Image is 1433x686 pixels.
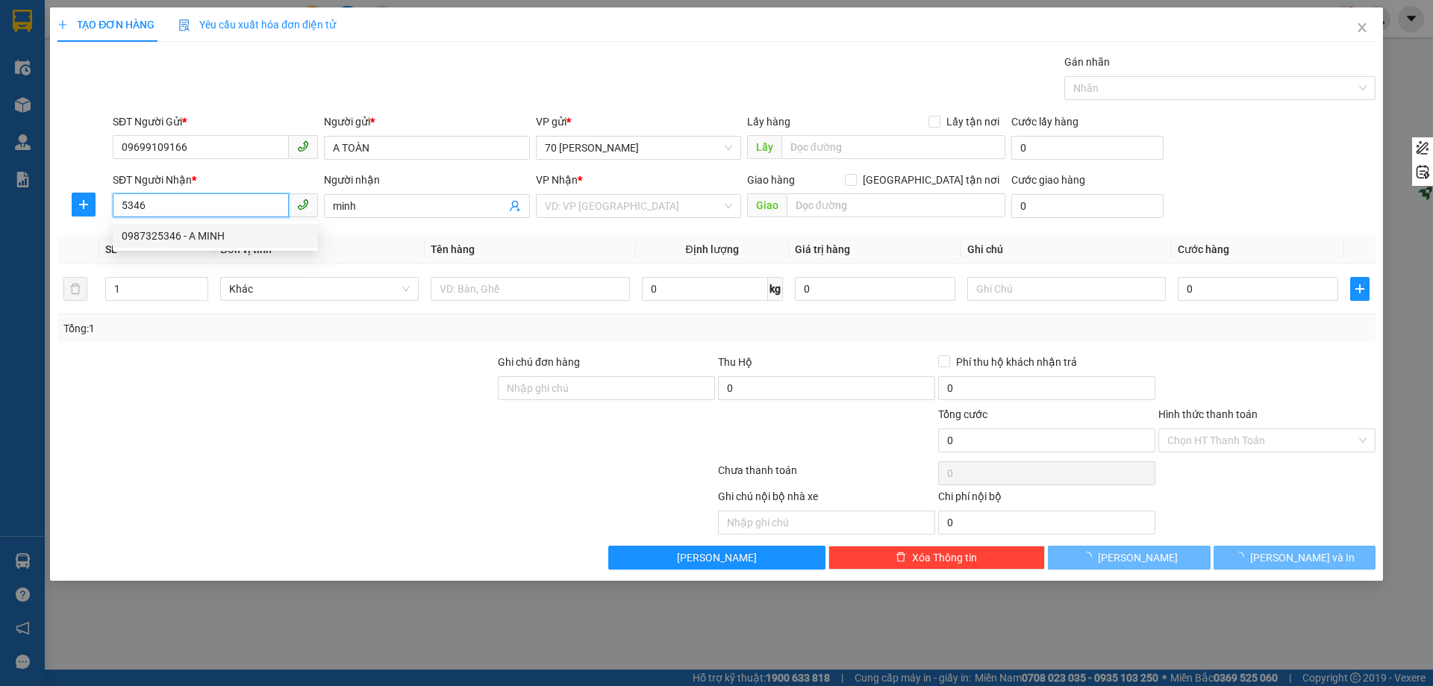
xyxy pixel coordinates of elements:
span: Lấy [747,135,781,159]
span: VP Nhận [536,174,578,186]
span: Định lượng [686,243,739,255]
button: delete [63,277,87,301]
span: Giao [747,193,787,217]
input: Dọc đường [787,193,1005,217]
div: Chi phí nội bộ [938,488,1155,511]
span: Lấy hàng [747,116,790,128]
span: Lấy tận nơi [940,113,1005,130]
input: Nhập ghi chú [718,511,935,534]
span: Increase Value [191,278,207,289]
div: Ghi chú nội bộ nhà xe [718,488,935,511]
label: Cước lấy hàng [1011,116,1078,128]
span: 70 Nguyễn Hữu Huân [545,137,732,159]
span: Phí thu hộ khách nhận trả [950,354,1083,370]
label: Ghi chú đơn hàng [498,356,580,368]
th: Ghi chú [961,235,1172,264]
input: Dọc đường [781,135,1005,159]
div: Tổng: 1 [63,320,553,337]
span: TẠO ĐƠN HÀNG [57,19,154,31]
div: 0987325346 - A MINH [122,228,309,244]
span: Khác [229,278,410,300]
div: 0987325346 - A MINH [113,224,318,248]
label: Gán nhãn [1064,56,1110,68]
span: Decrease Value [191,289,207,300]
div: Người gửi [324,113,529,130]
input: Ghi chú đơn hàng [498,376,715,400]
button: plus [1350,277,1370,301]
span: [PERSON_NAME] [677,549,757,566]
span: phone [297,199,309,211]
input: Cước giao hàng [1011,194,1164,218]
span: Tên hàng [431,243,475,255]
div: SĐT Người Nhận [113,172,318,188]
span: Yêu cầu xuất hóa đơn điện tử [178,19,336,31]
span: Giá trị hàng [795,243,850,255]
span: phone [297,140,309,152]
span: Cước hàng [1178,243,1229,255]
span: up [196,280,205,289]
input: VD: Bàn, Ghế [431,277,629,301]
span: Thu Hộ [718,356,752,368]
button: Close [1341,7,1383,49]
button: deleteXóa Thông tin [828,546,1046,570]
input: 0 [795,277,955,301]
div: VP gửi [536,113,741,130]
label: Hình thức thanh toán [1158,408,1258,420]
button: [PERSON_NAME] [1048,546,1210,570]
img: icon [178,19,190,31]
span: user-add [509,200,521,212]
span: down [196,290,205,299]
span: plus [57,19,68,30]
div: SĐT Người Gửi [113,113,318,130]
button: plus [72,193,96,216]
span: Xóa Thông tin [912,549,977,566]
button: [PERSON_NAME] và In [1214,546,1376,570]
div: Chưa thanh toán [716,462,937,488]
input: Ghi Chú [967,277,1166,301]
span: delete [896,552,906,564]
span: [GEOGRAPHIC_DATA] tận nơi [857,172,1005,188]
span: [PERSON_NAME] [1098,549,1178,566]
span: Giao hàng [747,174,795,186]
span: loading [1234,552,1250,562]
label: Cước giao hàng [1011,174,1085,186]
button: [PERSON_NAME] [608,546,825,570]
span: loading [1081,552,1098,562]
input: Cước lấy hàng [1011,136,1164,160]
span: plus [72,199,95,211]
span: kg [768,277,783,301]
div: Người nhận [324,172,529,188]
span: close [1356,22,1368,34]
span: [PERSON_NAME] và In [1250,549,1355,566]
span: plus [1351,283,1369,295]
span: Tổng cước [938,408,987,420]
span: SL [105,243,117,255]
